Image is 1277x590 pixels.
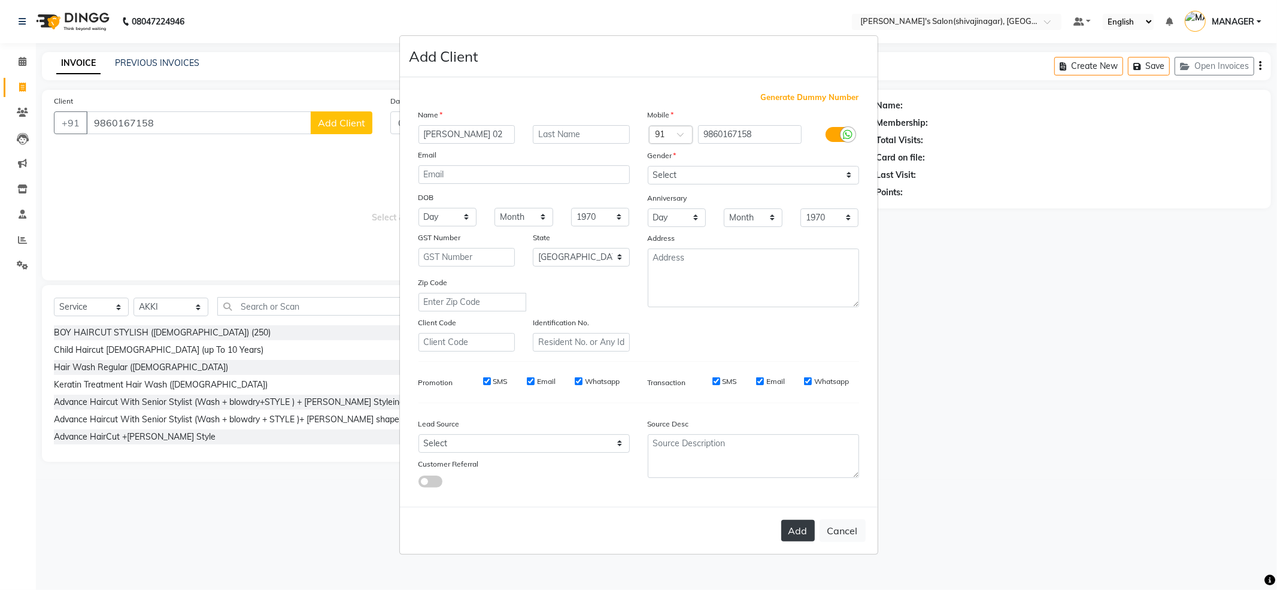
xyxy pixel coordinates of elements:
label: Promotion [418,377,453,388]
input: Resident No. or Any Id [533,333,630,352]
label: Lead Source [418,419,460,429]
label: Mobile [648,110,674,120]
label: Gender [648,150,677,161]
label: Email [537,376,556,387]
button: Cancel [820,519,866,542]
label: Whatsapp [585,376,620,387]
input: Client Code [418,333,515,352]
input: Email [418,165,630,184]
input: Enter Zip Code [418,293,526,311]
input: Last Name [533,125,630,144]
label: Zip Code [418,277,448,288]
input: GST Number [418,248,515,267]
label: State [533,232,550,243]
label: Email [766,376,785,387]
label: GST Number [418,232,461,243]
label: Whatsapp [814,376,849,387]
label: SMS [493,376,508,387]
label: Anniversary [648,193,687,204]
label: Source Desc [648,419,689,429]
input: First Name [418,125,515,144]
label: Client Code [418,317,457,328]
label: Address [648,233,675,244]
label: Identification No. [533,317,589,328]
label: SMS [723,376,737,387]
span: Generate Dummy Number [761,92,859,104]
input: Mobile [698,125,802,144]
label: DOB [418,192,434,203]
label: Email [418,150,437,161]
label: Customer Referral [418,459,479,470]
button: Add [781,520,815,541]
h4: Add Client [410,46,478,67]
label: Transaction [648,377,686,388]
label: Name [418,110,443,120]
